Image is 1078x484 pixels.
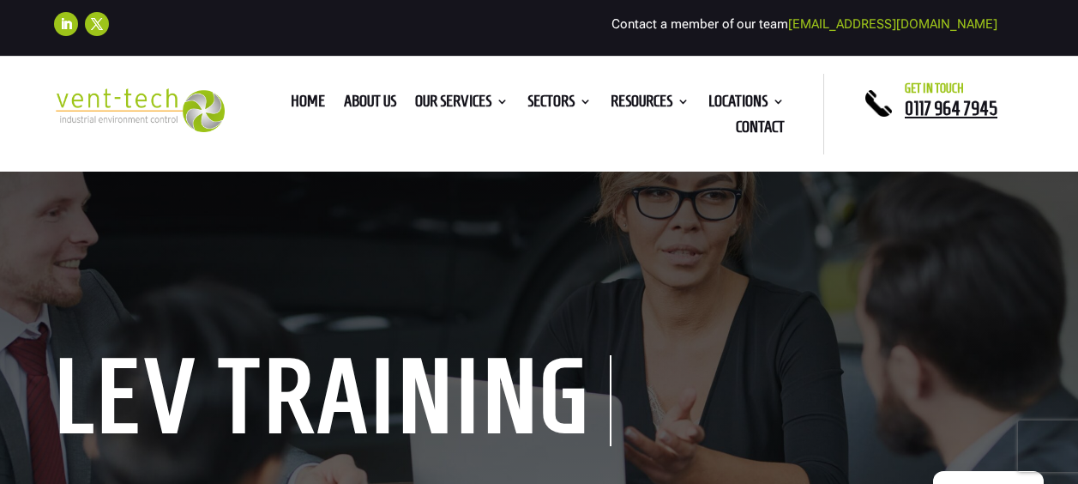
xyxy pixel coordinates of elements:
span: Contact a member of our team [611,16,997,32]
a: Home [291,95,325,114]
a: Resources [611,95,690,114]
a: Sectors [527,95,592,114]
a: Locations [708,95,785,114]
a: 0117 964 7945 [905,98,1012,118]
a: Follow on LinkedIn [54,12,78,36]
img: 2023-09-27T08_35_16.549ZVENT-TECH---Clear-background [54,88,225,132]
a: Follow on X [85,12,109,36]
span: Get in touch [905,82,964,95]
h1: LEV Training Courses [54,355,611,446]
a: Our Services [415,95,509,114]
a: [EMAIL_ADDRESS][DOMAIN_NAME] [788,16,997,32]
a: Contact [736,121,785,140]
a: About us [344,95,396,114]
